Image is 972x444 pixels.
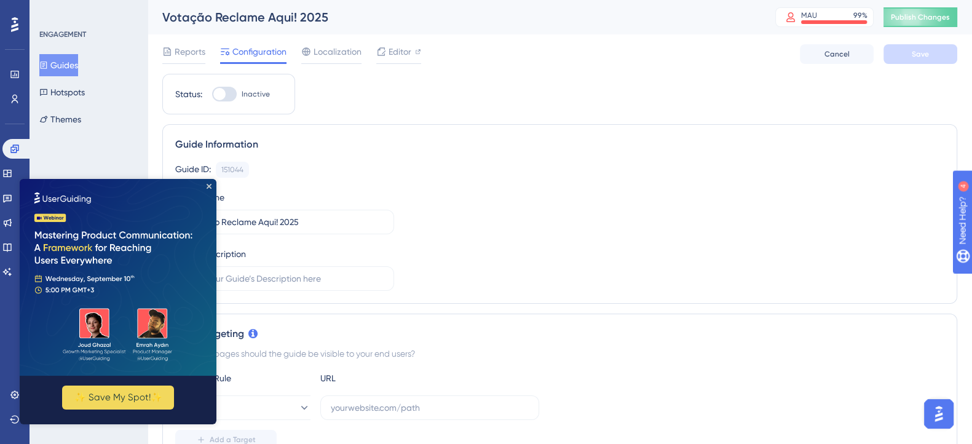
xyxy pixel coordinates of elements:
button: ✨ Save My Spot!✨ [42,207,154,231]
div: Status: [175,87,202,101]
div: 4 [85,6,89,16]
input: Type your Guide’s Name here [186,215,384,229]
div: 99 % [853,10,867,20]
span: Editor [389,44,411,59]
button: Hotspots [39,81,85,103]
div: ENGAGEMENT [39,30,86,39]
span: Configuration [232,44,286,59]
span: Localization [314,44,362,59]
div: Votação Reclame Aqui! 2025 [162,9,745,26]
button: Cancel [800,44,874,64]
span: Inactive [242,89,270,99]
span: Publish Changes [891,12,950,22]
div: Guide Information [175,137,944,152]
div: Page Targeting [175,327,944,341]
div: On which pages should the guide be visible to your end users? [175,346,944,361]
div: URL [320,371,456,386]
input: Type your Guide’s Description here [186,272,384,285]
input: yourwebsite.com/path [331,401,529,414]
span: Save [912,49,929,59]
button: equals [175,395,310,420]
div: MAU [801,10,817,20]
span: Reports [175,44,205,59]
span: Need Help? [29,3,77,18]
div: Choose A Rule [175,371,310,386]
button: Themes [39,108,81,130]
iframe: UserGuiding AI Assistant Launcher [920,395,957,432]
button: Guides [39,54,78,76]
button: Save [883,44,957,64]
button: Publish Changes [883,7,957,27]
div: Close Preview [187,5,192,10]
span: Cancel [824,49,850,59]
div: 151044 [221,165,243,175]
div: Guide ID: [175,162,211,178]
